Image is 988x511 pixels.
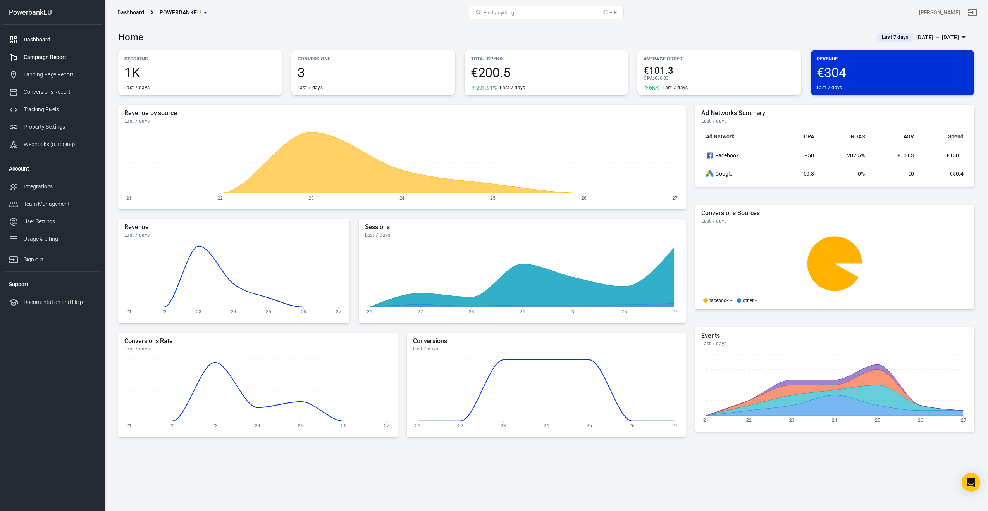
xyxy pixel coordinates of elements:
[418,309,423,314] tspan: 22
[570,309,576,314] tspan: 25
[644,55,795,63] p: Average Order
[3,9,102,16] div: PowerbankEU
[644,76,654,81] span: CPA :
[908,171,914,177] span: €0
[916,33,959,42] div: [DATE] － [DATE]
[3,83,102,101] a: Conversions Report
[871,31,974,44] button: Last 7 days[DATE] － [DATE]
[3,48,102,66] a: Campaign Report
[476,85,497,90] span: 201.91%
[471,66,622,79] span: €200.5
[3,136,102,153] a: Webhooks (outgoing)
[961,418,966,423] tspan: 27
[587,423,592,428] tspan: 25
[469,6,624,19] button: Find anything...⌘ + K
[520,309,525,314] tspan: 24
[701,218,968,224] div: Last 7 days
[832,418,838,423] tspan: 24
[24,36,96,44] div: Dashboard
[703,418,709,423] tspan: 21
[701,118,968,124] div: Last 7 days
[918,418,923,423] tspan: 26
[3,213,102,230] a: User Settings
[709,298,729,303] p: facebook
[962,473,980,492] div: Open Intercom Messenger
[501,423,506,428] tspan: 23
[157,5,210,20] button: PowerbankEU
[817,55,968,63] p: Revenue
[308,195,314,200] tspan: 23
[399,195,405,200] tspan: 24
[124,55,276,63] p: Sessions
[947,152,964,159] span: €150.1
[819,127,869,146] th: ROAS
[3,178,102,195] a: Integrations
[24,255,96,264] div: Sign out
[24,183,96,191] div: Integrations
[672,195,678,200] tspan: 27
[3,195,102,213] a: Team Management
[469,309,474,314] tspan: 23
[24,200,96,208] div: Team Management
[701,340,968,347] div: Last 7 days
[384,423,389,428] tspan: 27
[701,127,781,146] th: Ad Network
[124,337,391,345] h5: Conversions Rate
[805,152,814,159] span: €50
[3,275,102,293] li: Support
[875,418,880,423] tspan: 25
[644,66,795,75] span: €101.3
[746,418,752,423] tspan: 22
[3,66,102,83] a: Landing Page Report
[781,127,819,146] th: CPA
[706,170,776,178] div: Google
[490,195,496,200] tspan: 25
[126,195,132,200] tspan: 21
[919,9,960,17] div: Account id: euM9DEON
[124,232,343,238] div: Last 7 days
[879,33,912,41] span: Last 7 days
[336,309,341,314] tspan: 27
[869,127,919,146] th: AOV
[212,423,218,428] tspan: 23
[743,298,754,303] p: other
[483,10,518,16] span: Find anything...
[458,423,463,428] tspan: 22
[24,140,96,148] div: Webhooks (outgoing)
[3,118,102,136] a: Property Settings
[124,346,391,352] div: Last 7 days
[196,309,201,314] tspan: 23
[266,309,271,314] tspan: 25
[630,423,635,428] tspan: 26
[24,53,96,61] div: Campaign Report
[654,76,669,81] span: €66.83
[603,10,617,16] div: ⌘ + K
[124,109,680,117] h5: Revenue by source
[858,171,865,177] span: 0%
[255,423,260,428] tspan: 24
[24,88,96,96] div: Conversions Report
[471,55,622,63] p: Total Spend
[126,423,132,428] tspan: 21
[544,423,549,428] tspan: 24
[169,423,175,428] tspan: 22
[803,171,814,177] span: €0.8
[217,195,223,200] tspan: 22
[298,66,449,79] span: 3
[24,235,96,243] div: Usage & billing
[301,309,306,314] tspan: 26
[367,309,372,314] tspan: 21
[789,418,795,423] tspan: 23
[581,195,587,200] tspan: 26
[3,248,102,268] a: Sign out
[161,309,167,314] tspan: 22
[124,85,150,91] div: Last 7 days
[897,152,914,159] span: €101.3
[365,223,680,231] h5: Sessions
[298,423,303,428] tspan: 25
[706,151,776,160] div: Facebook
[663,85,688,91] div: Last 7 days
[817,85,842,91] div: Last 7 days
[919,127,968,146] th: Spend
[3,101,102,118] a: Tracking Pixels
